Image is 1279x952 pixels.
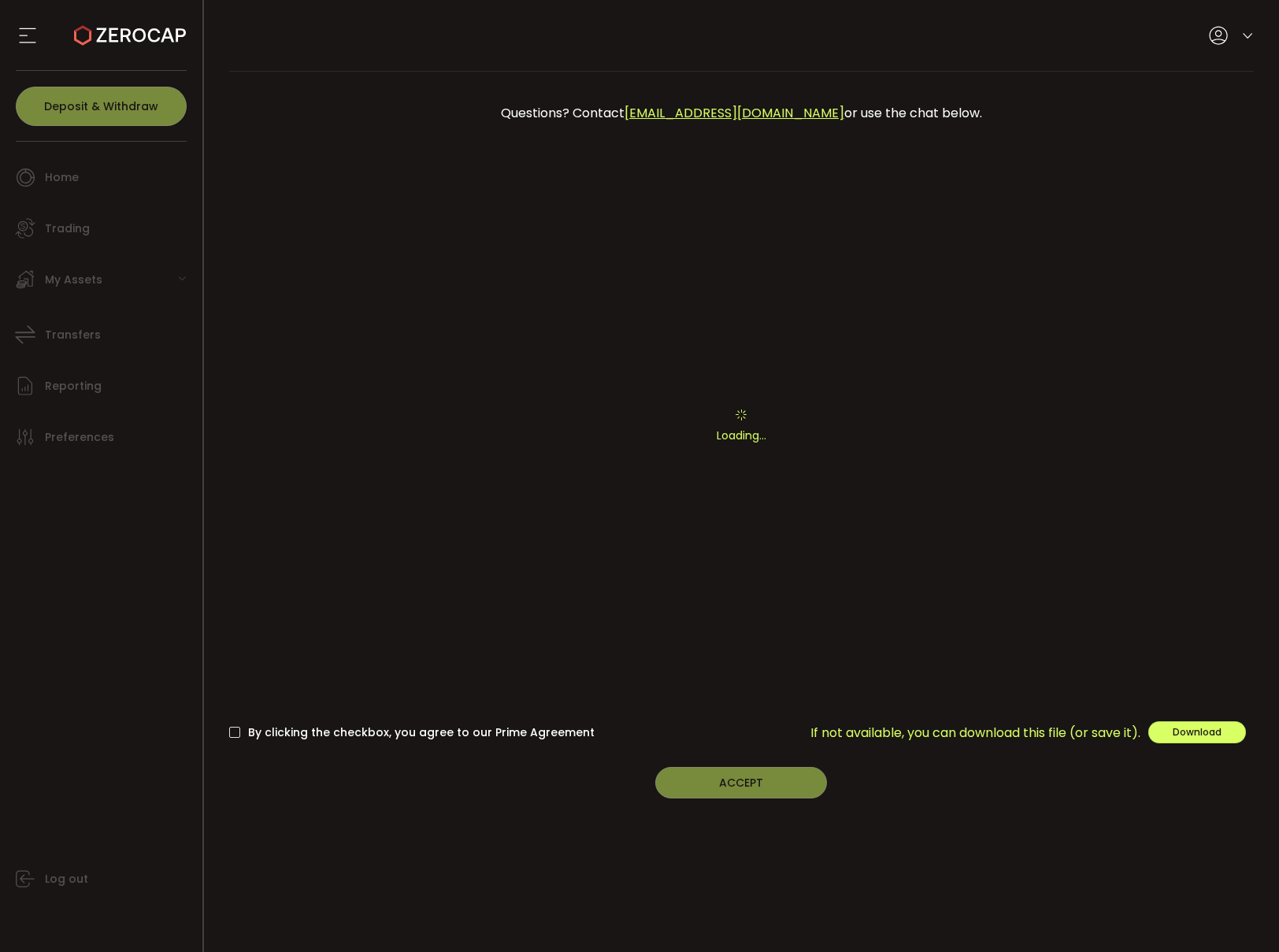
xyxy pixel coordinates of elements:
[229,428,1255,444] p: Loading...
[1173,725,1222,739] span: Download
[719,775,763,791] span: ACCEPT
[45,324,101,346] span: Transfers
[45,217,90,240] span: Trading
[1148,721,1246,743] button: Download
[625,104,844,122] a: [EMAIL_ADDRESS][DOMAIN_NAME]
[655,767,827,798] button: ACCEPT
[45,868,88,891] span: Log out
[44,101,158,112] span: Deposit & Withdraw
[45,269,102,291] span: My Assets
[237,95,1247,131] div: Questions? Contact or use the chat below.
[45,375,102,398] span: Reporting
[240,725,595,740] span: By clicking the checkbox, you agree to our Prime Agreement
[45,426,114,449] span: Preferences
[16,87,187,126] button: Deposit & Withdraw
[810,723,1140,743] span: If not available, you can download this file (or save it).
[45,166,79,189] span: Home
